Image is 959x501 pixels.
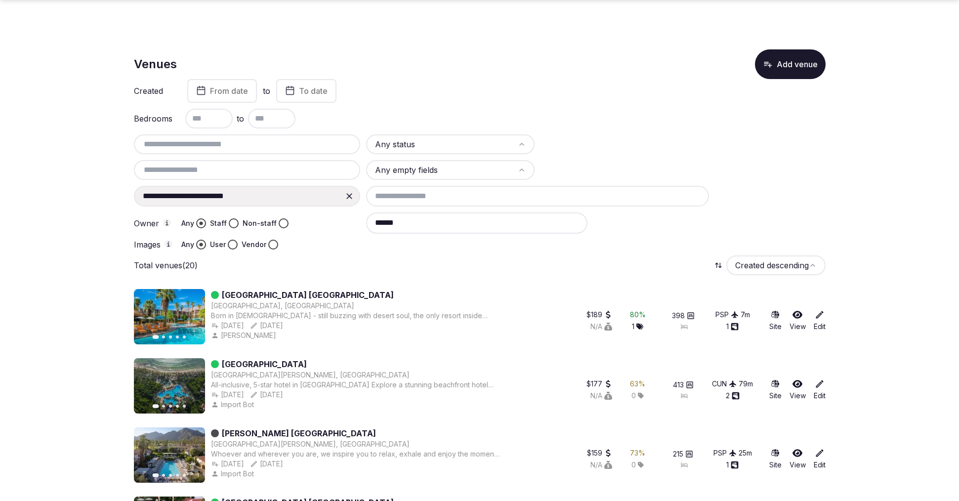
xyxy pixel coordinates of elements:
[250,321,283,331] button: [DATE]
[726,322,739,332] button: 1
[162,335,165,338] button: Go to slide 2
[134,260,198,271] p: Total venues (20)
[183,335,186,338] button: Go to slide 5
[211,321,244,331] button: [DATE]
[222,358,307,370] a: [GEOGRAPHIC_DATA]
[586,310,612,320] button: $189
[211,469,256,479] button: Import Bot
[755,49,826,79] button: Add venue
[134,219,173,228] label: Owner
[630,379,645,389] div: 63 %
[712,379,737,389] button: CUN
[590,460,612,470] button: N/A
[715,310,739,320] button: PSP
[586,379,612,389] button: $177
[211,331,278,340] div: [PERSON_NAME]
[134,56,177,73] h1: Venues
[769,448,782,470] a: Site
[726,460,739,470] button: 1
[631,460,636,470] span: 0
[210,240,226,250] label: User
[587,448,612,458] button: $159
[790,310,806,332] a: View
[672,311,685,321] span: 398
[162,405,165,408] button: Go to slide 2
[814,310,826,332] a: Edit
[176,405,179,408] button: Go to slide 4
[726,391,740,401] button: 2
[739,448,752,458] button: 25m
[134,240,173,249] label: Images
[242,240,266,250] label: Vendor
[211,390,244,400] button: [DATE]
[630,448,645,458] div: 73 %
[790,448,806,470] a: View
[211,439,410,449] button: [GEOGRAPHIC_DATA][PERSON_NAME], [GEOGRAPHIC_DATA]
[183,405,186,408] button: Go to slide 5
[243,218,277,228] label: Non-staff
[211,370,410,380] button: [GEOGRAPHIC_DATA][PERSON_NAME], [GEOGRAPHIC_DATA]
[181,240,194,250] label: Any
[741,310,750,320] div: 7 m
[713,448,737,458] button: PSP
[299,86,328,96] span: To date
[134,87,173,95] label: Created
[673,380,694,390] button: 413
[162,474,165,477] button: Go to slide 2
[630,448,645,458] button: 73%
[176,335,179,338] button: Go to slide 4
[590,322,612,332] button: N/A
[250,390,283,400] button: [DATE]
[632,322,643,332] div: 1
[237,113,244,125] span: to
[134,358,205,414] img: Featured image for Grand Palladium Colonial Resort & Spa
[134,427,205,483] img: Featured image for Tommy Bahama Miramonte Resort & Spa
[163,219,171,227] button: Owner
[741,310,750,320] button: 7m
[222,427,376,439] a: [PERSON_NAME] [GEOGRAPHIC_DATA]
[211,380,500,390] div: All-inclusive, 5-star hotel in [GEOGRAPHIC_DATA] Explore a stunning beachfront hotel immersed in ...
[169,335,172,338] button: Go to slide 3
[176,474,179,477] button: Go to slide 4
[790,379,806,401] a: View
[672,311,695,321] button: 398
[673,449,683,459] span: 215
[152,473,159,477] button: Go to slide 1
[590,391,612,401] div: N/A
[211,301,354,311] button: [GEOGRAPHIC_DATA], [GEOGRAPHIC_DATA]
[152,404,159,408] button: Go to slide 1
[211,400,256,410] button: Import Bot
[769,310,782,332] a: Site
[183,474,186,477] button: Go to slide 5
[673,449,693,459] button: 215
[211,459,244,469] button: [DATE]
[630,310,646,320] div: 80 %
[769,379,782,401] a: Site
[211,449,500,459] div: Whoever and wherever you are, we inspire you to relax, exhale and enjoy the moment. The [GEOGRAPH...
[739,379,753,389] button: 79m
[181,218,194,228] label: Any
[250,459,283,469] button: [DATE]
[134,289,205,344] img: Featured image for Riviera Resort & Spa Palm Springs
[152,335,159,339] button: Go to slide 1
[631,391,636,401] span: 0
[211,311,500,321] div: Born in [DEMOGRAPHIC_DATA] - still buzzing with desert soul, the only resort inside [GEOGRAPHIC_D...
